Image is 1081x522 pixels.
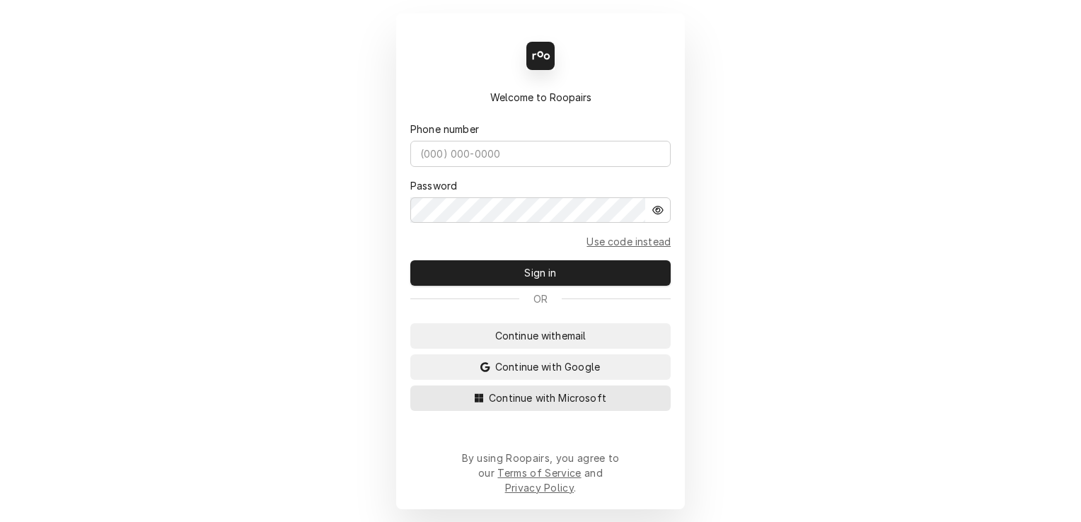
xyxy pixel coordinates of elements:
span: Continue with email [492,328,589,343]
span: Sign in [521,265,559,280]
a: Terms of Service [497,467,581,479]
a: Go to Email and code form [586,234,671,249]
span: Continue with Microsoft [486,390,609,405]
a: Privacy Policy [505,482,574,494]
input: (000) 000-0000 [410,141,671,167]
button: Continue with Google [410,354,671,380]
div: Or [410,291,671,306]
label: Phone number [410,122,479,137]
button: Continue with Microsoft [410,385,671,411]
label: Password [410,178,457,193]
button: Sign in [410,260,671,286]
div: By using Roopairs, you agree to our and . [461,451,620,495]
div: Welcome to Roopairs [410,90,671,105]
button: Continue withemail [410,323,671,349]
span: Continue with Google [492,359,603,374]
